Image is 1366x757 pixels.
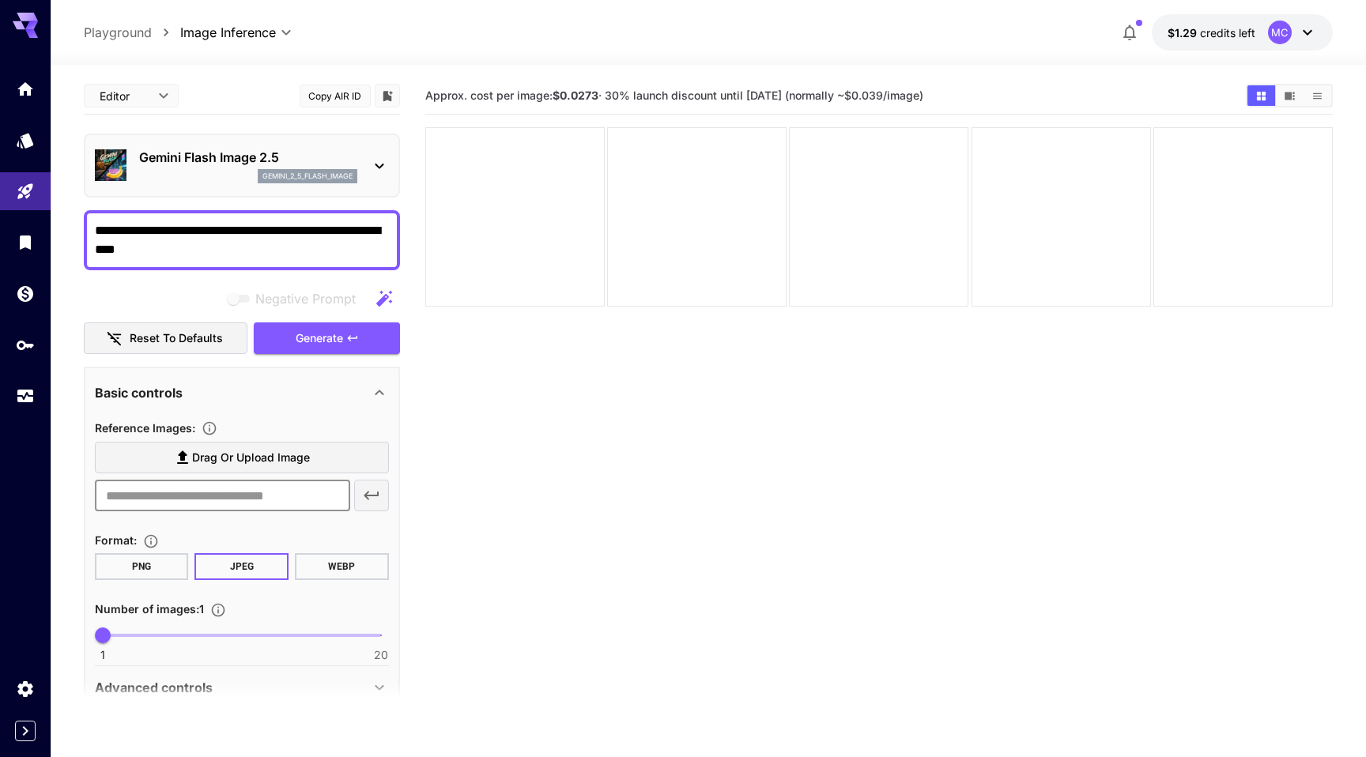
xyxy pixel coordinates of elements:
[380,86,394,105] button: Add to library
[84,322,248,355] button: Reset to defaults
[95,442,389,474] label: Drag or upload image
[95,602,204,616] span: Number of images : 1
[16,386,35,406] div: Usage
[15,721,36,741] button: Expand sidebar
[95,421,195,435] span: Reference Images :
[95,141,389,190] div: Gemini Flash Image 2.5gemini_2_5_flash_image
[95,383,183,402] p: Basic controls
[553,89,598,102] b: $0.0273
[16,79,35,99] div: Home
[16,232,35,252] div: Library
[16,335,35,355] div: API Keys
[262,171,353,182] p: gemini_2_5_flash_image
[374,647,388,663] span: 20
[16,284,35,303] div: Wallet
[95,553,189,580] button: PNG
[1152,14,1333,51] button: $1.28917MC
[300,85,371,107] button: Copy AIR ID
[16,679,35,699] div: Settings
[254,322,399,355] button: Generate
[195,420,224,436] button: Upload a reference image to guide the result. This is needed for Image-to-Image or Inpainting. Su...
[95,533,137,547] span: Format :
[194,553,289,580] button: JPEG
[137,533,165,549] button: Choose the file format for the output image.
[1304,85,1331,106] button: Show images in list view
[224,288,368,308] span: Negative prompts are not compatible with the selected model.
[204,602,232,618] button: Specify how many images to generate in a single request. Each image generation will be charged se...
[84,23,152,42] a: Playground
[84,23,180,42] nav: breadcrumb
[100,88,149,104] span: Editor
[1168,24,1255,41] div: $1.28917
[16,182,35,201] div: Playground
[180,23,276,42] span: Image Inference
[296,329,343,348] span: Generate
[1246,84,1333,107] div: Show images in grid viewShow images in video viewShow images in list view
[1276,85,1304,106] button: Show images in video view
[1268,21,1292,44] div: MC
[1200,26,1255,40] span: credits left
[95,668,389,706] div: Advanced controls
[95,678,213,697] p: Advanced controls
[255,289,356,308] span: Negative Prompt
[1247,85,1275,106] button: Show images in grid view
[16,130,35,150] div: Models
[1168,26,1200,40] span: $1.29
[425,89,923,102] span: Approx. cost per image: · 30% launch discount until [DATE] (normally ~$0.039/image)
[192,448,310,468] span: Drag or upload image
[139,148,357,167] p: Gemini Flash Image 2.5
[295,553,389,580] button: WEBP
[100,647,105,663] span: 1
[95,374,389,412] div: Basic controls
